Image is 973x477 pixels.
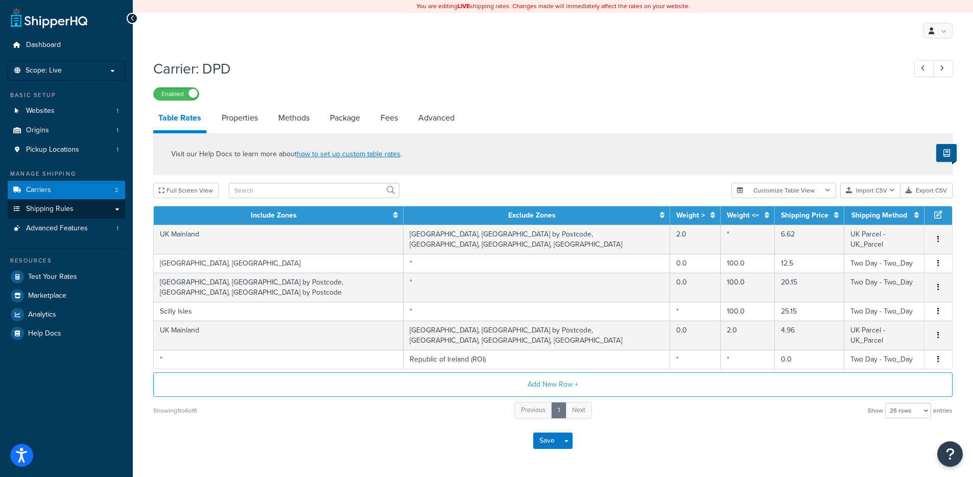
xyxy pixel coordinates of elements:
[26,66,62,75] span: Scope: Live
[153,59,895,79] h1: Carrier: DPD
[251,210,297,221] a: Include Zones
[154,302,404,321] td: Scilly Isles
[933,60,953,77] a: Next Record
[8,36,125,55] a: Dashboard
[26,146,79,154] span: Pickup Locations
[933,403,953,418] span: entries
[721,273,775,302] td: 100.0
[171,149,402,160] p: Visit our Help Docs to learn more about .
[325,106,365,130] a: Package
[8,121,125,140] li: Origins
[844,273,924,302] td: Two Day - Two_Day
[781,210,828,221] a: Shipping Price
[375,106,403,130] a: Fees
[721,302,775,321] td: 100.0
[8,324,125,343] a: Help Docs
[26,205,74,213] span: Shipping Rules
[775,350,844,369] td: 0.0
[676,210,705,221] a: Weight >
[551,402,566,419] a: 1
[153,372,953,397] button: Add New Row +
[936,144,957,162] button: Show Help Docs
[844,302,924,321] td: Two Day - Two_Day
[775,254,844,273] td: 12.5
[840,183,900,198] button: Import CSV
[28,329,61,338] span: Help Docs
[727,210,759,221] a: Weight <=
[153,183,219,198] button: Full Screen View
[844,321,924,350] td: UK Parcel - UK_Parcel
[900,183,953,198] button: Export CSV
[670,254,721,273] td: 0.0
[116,107,118,115] span: 1
[868,403,883,418] span: Show
[413,106,460,130] a: Advanced
[914,60,934,77] a: Previous Record
[533,433,561,449] button: Save
[26,224,88,233] span: Advanced Features
[458,2,470,11] b: LIVE
[508,210,556,221] a: Exclude Zones
[217,106,263,130] a: Properties
[8,170,125,178] div: Manage Shipping
[273,106,315,130] a: Methods
[670,273,721,302] td: 0.0
[8,102,125,121] li: Websites
[404,225,670,254] td: [GEOGRAPHIC_DATA], [GEOGRAPHIC_DATA] by Postcode, [GEOGRAPHIC_DATA], [GEOGRAPHIC_DATA], [GEOGRAPH...
[670,225,721,254] td: 2.0
[229,183,399,198] input: Search
[26,107,55,115] span: Websites
[8,287,125,305] a: Marketplace
[26,126,49,135] span: Origins
[154,273,404,302] td: [GEOGRAPHIC_DATA], [GEOGRAPHIC_DATA] by Postcode, [GEOGRAPHIC_DATA], [GEOGRAPHIC_DATA] by Postcode
[404,350,670,369] td: Republic of Ireland (ROI)
[731,183,836,198] button: Customize Table View
[844,254,924,273] td: Two Day - Two_Day
[404,321,670,350] td: [GEOGRAPHIC_DATA], [GEOGRAPHIC_DATA] by Postcode, [GEOGRAPHIC_DATA], [GEOGRAPHIC_DATA], [GEOGRAPH...
[8,140,125,159] a: Pickup Locations1
[721,254,775,273] td: 100.0
[8,121,125,140] a: Origins1
[26,186,51,195] span: Carriers
[8,181,125,200] a: Carriers2
[8,200,125,219] a: Shipping Rules
[775,302,844,321] td: 25.15
[154,321,404,350] td: UK Mainland
[8,219,125,238] a: Advanced Features1
[154,88,199,100] label: Enabled
[297,149,400,159] a: how to set up custom table rates
[521,405,545,415] span: Previous
[670,321,721,350] td: 0.0
[26,41,61,50] span: Dashboard
[844,225,924,254] td: UK Parcel - UK_Parcel
[572,405,585,415] span: Next
[116,126,118,135] span: 1
[721,321,775,350] td: 2.0
[116,146,118,154] span: 1
[28,292,66,300] span: Marketplace
[154,225,404,254] td: UK Mainland
[153,403,197,418] div: Showing 1 to 6 of 6
[844,350,924,369] td: Two Day - Two_Day
[154,254,404,273] td: [GEOGRAPHIC_DATA], [GEOGRAPHIC_DATA]
[775,273,844,302] td: 20.15
[8,305,125,324] a: Analytics
[937,441,963,467] button: Open Resource Center
[775,225,844,254] td: 6.62
[851,210,907,221] a: Shipping Method
[8,181,125,200] li: Carriers
[116,224,118,233] span: 1
[514,402,552,419] a: Previous
[28,311,56,319] span: Analytics
[8,219,125,238] li: Advanced Features
[565,402,592,419] a: Next
[8,256,125,265] div: Resources
[8,268,125,286] a: Test Your Rates
[8,140,125,159] li: Pickup Locations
